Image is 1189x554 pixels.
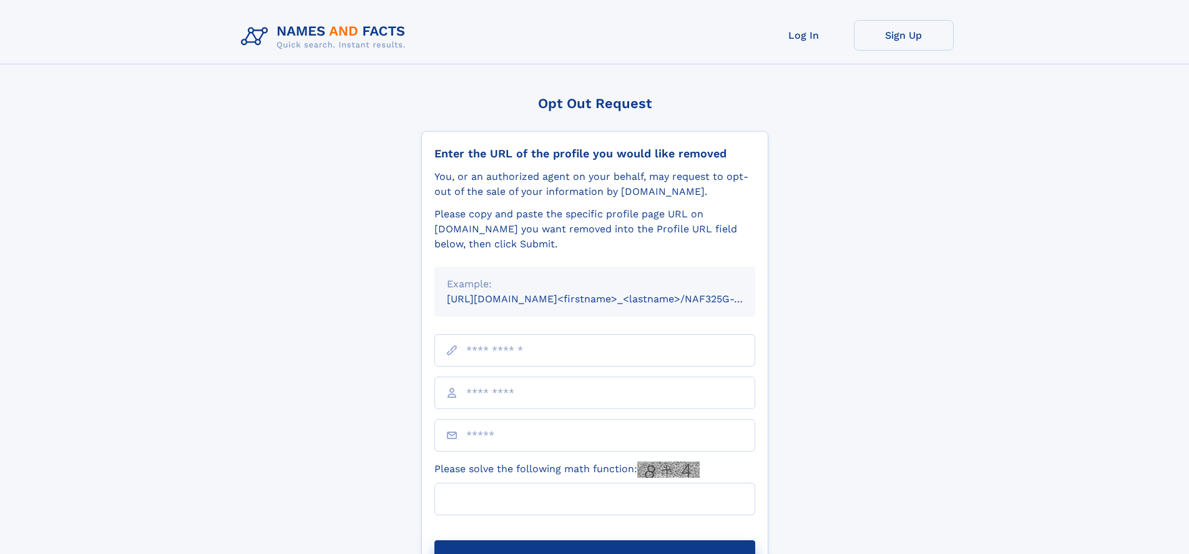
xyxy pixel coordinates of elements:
[434,169,755,199] div: You, or an authorized agent on your behalf, may request to opt-out of the sale of your informatio...
[447,277,743,292] div: Example:
[754,20,854,51] a: Log In
[434,147,755,161] div: Enter the URL of the profile you would like removed
[434,462,700,478] label: Please solve the following math function:
[421,96,768,111] div: Opt Out Request
[447,293,779,305] small: [URL][DOMAIN_NAME]<firstname>_<lastname>/NAF325G-xxxxxxxx
[434,207,755,252] div: Please copy and paste the specific profile page URL on [DOMAIN_NAME] you want removed into the Pr...
[236,20,416,54] img: Logo Names and Facts
[854,20,954,51] a: Sign Up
